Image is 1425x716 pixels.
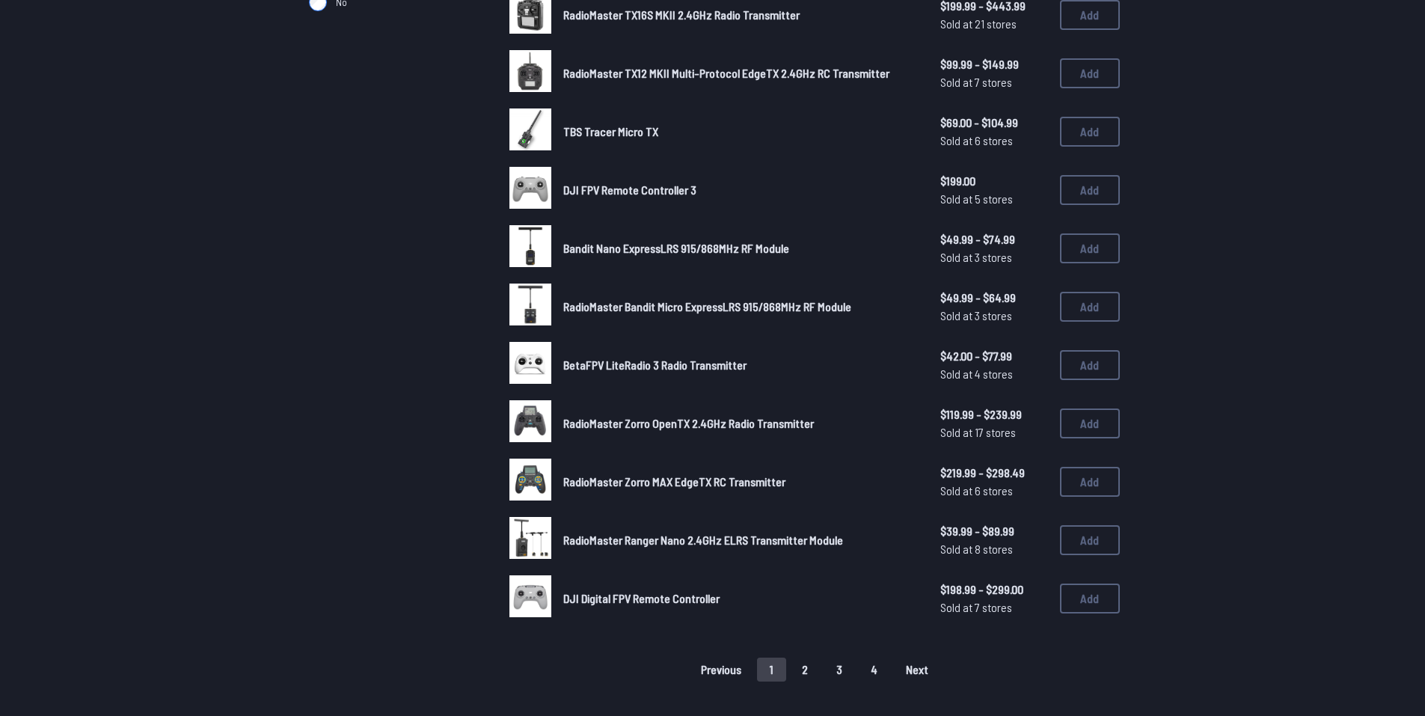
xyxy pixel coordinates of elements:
span: $198.99 - $299.00 [940,581,1048,599]
span: Sold at 6 stores [940,132,1048,150]
span: DJI FPV Remote Controller 3 [563,183,696,197]
button: 1 [757,658,786,682]
button: Add [1060,525,1120,555]
a: image [509,167,551,213]
a: image [509,284,551,330]
a: image [509,517,551,563]
a: image [509,225,551,272]
span: $49.99 - $74.99 [940,230,1048,248]
a: image [509,459,551,505]
span: $199.00 [940,172,1048,190]
a: image [509,575,551,622]
span: RadioMaster Zorro MAX EdgeTX RC Transmitter [563,474,785,489]
button: 3 [824,658,855,682]
a: RadioMaster Zorro MAX EdgeTX RC Transmitter [563,473,916,491]
a: RadioMaster Ranger Nano 2.4GHz ELRS Transmitter Module [563,531,916,549]
a: image [509,108,551,155]
span: Next [906,664,928,676]
span: TBS Tracer Micro TX [563,124,658,138]
a: Bandit Nano ExpressLRS 915/868MHz RF Module [563,239,916,257]
button: Add [1060,350,1120,380]
button: Add [1060,175,1120,205]
img: image [509,167,551,209]
button: 4 [858,658,890,682]
img: image [509,400,551,442]
span: Bandit Nano ExpressLRS 915/868MHz RF Module [563,241,789,255]
span: $39.99 - $89.99 [940,522,1048,540]
button: Add [1060,292,1120,322]
span: $99.99 - $149.99 [940,55,1048,73]
span: RadioMaster TX12 MKII Multi-Protocol EdgeTX 2.4GHz RC Transmitter [563,66,889,80]
a: RadioMaster TX12 MKII Multi-Protocol EdgeTX 2.4GHz RC Transmitter [563,64,916,82]
a: DJI Digital FPV Remote Controller [563,590,916,608]
span: Sold at 5 stores [940,190,1048,208]
img: image [509,50,551,92]
span: Sold at 3 stores [940,307,1048,325]
button: Next [893,658,941,682]
span: Sold at 3 stores [940,248,1048,266]
a: image [509,400,551,447]
span: RadioMaster Zorro OpenTX 2.4GHz Radio Transmitter [563,416,814,430]
img: image [509,459,551,501]
button: Add [1060,58,1120,88]
span: Sold at 17 stores [940,423,1048,441]
button: 2 [789,658,821,682]
button: Add [1060,584,1120,614]
span: RadioMaster Bandit Micro ExpressLRS 915/868MHz RF Module [563,299,851,313]
img: image [509,225,551,267]
span: $119.99 - $239.99 [940,406,1048,423]
span: Sold at 7 stores [940,73,1048,91]
span: BetaFPV LiteRadio 3 Radio Transmitter [563,358,747,372]
a: RadioMaster Bandit Micro ExpressLRS 915/868MHz RF Module [563,298,916,316]
a: BetaFPV LiteRadio 3 Radio Transmitter [563,356,916,374]
img: image [509,284,551,325]
a: RadioMaster TX16S MKII 2.4GHz Radio Transmitter [563,6,916,24]
img: image [509,517,551,559]
img: image [509,575,551,617]
span: RadioMaster TX16S MKII 2.4GHz Radio Transmitter [563,7,800,22]
button: Add [1060,409,1120,438]
span: $49.99 - $64.99 [940,289,1048,307]
span: Sold at 8 stores [940,540,1048,558]
a: image [509,342,551,388]
span: Sold at 7 stores [940,599,1048,616]
span: Sold at 4 stores [940,365,1048,383]
span: DJI Digital FPV Remote Controller [563,591,720,605]
span: Sold at 21 stores [940,15,1048,33]
span: $42.00 - $77.99 [940,347,1048,365]
img: image [509,108,551,150]
a: image [509,50,551,97]
span: RadioMaster Ranger Nano 2.4GHz ELRS Transmitter Module [563,533,843,547]
a: DJI FPV Remote Controller 3 [563,181,916,199]
span: $69.00 - $104.99 [940,114,1048,132]
img: image [509,342,551,384]
span: Sold at 6 stores [940,482,1048,500]
button: Add [1060,467,1120,497]
button: Add [1060,117,1120,147]
button: Add [1060,233,1120,263]
a: RadioMaster Zorro OpenTX 2.4GHz Radio Transmitter [563,414,916,432]
span: $219.99 - $298.49 [940,464,1048,482]
a: TBS Tracer Micro TX [563,123,916,141]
